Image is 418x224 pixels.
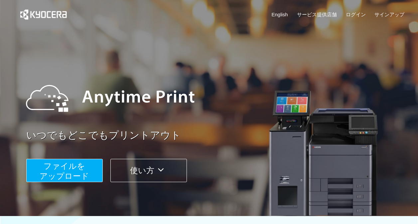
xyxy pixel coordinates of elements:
[346,11,366,18] a: ログイン
[110,159,187,182] button: 使い方
[40,162,89,180] span: ファイルを ​​アップロード
[26,159,103,182] button: ファイルを​​アップロード
[374,11,404,18] a: サインアップ
[26,128,409,143] a: いつでもどこでもプリントアウト
[297,11,337,18] a: サービス提供店舗
[272,11,288,18] a: English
